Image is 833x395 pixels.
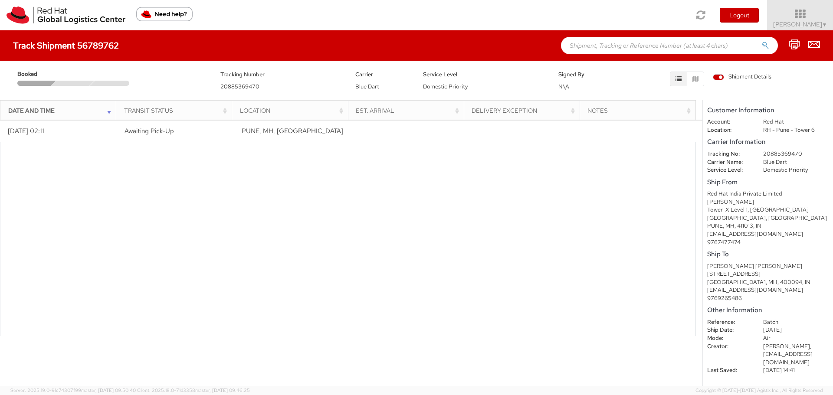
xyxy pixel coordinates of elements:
div: [PERSON_NAME] [PERSON_NAME] [707,262,829,271]
dt: Service Level: [701,166,757,174]
span: ▼ [822,21,827,28]
span: master, [DATE] 09:50:40 [81,387,136,393]
h5: Carrier [355,72,410,78]
span: Copyright © [DATE]-[DATE] Agistix Inc., All Rights Reserved [695,387,823,394]
span: Domestic Priority [423,83,468,90]
dt: Location: [701,126,757,134]
div: [GEOGRAPHIC_DATA], MH, 400094, IN [707,278,829,287]
dt: Last Saved: [701,366,757,375]
div: 9767477474 [707,238,829,247]
span: Client: 2025.18.0-71d3358 [137,387,250,393]
dt: Creator: [701,343,757,351]
span: Blue Dart [355,83,379,90]
div: Notes [587,106,693,115]
span: master, [DATE] 09:46:25 [195,387,250,393]
h5: Service Level [423,72,545,78]
div: PUNE, MH, 411013, IN [707,222,829,230]
dt: Ship Date: [701,326,757,334]
button: Logout [720,8,759,23]
h5: Customer Information [707,107,829,114]
div: 9769265486 [707,294,829,303]
span: N\A [558,83,569,90]
span: Awaiting Pick-Up [125,127,174,135]
div: [EMAIL_ADDRESS][DOMAIN_NAME] [707,230,829,238]
div: Red Hat India Private Limited [PERSON_NAME] [707,190,829,206]
dt: Reference: [701,318,757,326]
div: Location [240,106,345,115]
div: Est. Arrival [356,106,461,115]
dt: Account: [701,118,757,126]
div: Transit Status [124,106,230,115]
span: Booked [17,70,55,78]
h5: Ship To [707,251,829,258]
h5: Signed By [558,72,613,78]
h4: Track Shipment 56789762 [13,41,119,50]
span: [PERSON_NAME] [773,20,827,28]
h5: Carrier Information [707,138,829,146]
span: 20885369470 [220,83,259,90]
input: Shipment, Tracking or Reference Number (at least 4 chars) [561,37,778,54]
span: [PERSON_NAME], [763,343,811,350]
h5: Tracking Number [220,72,343,78]
label: Shipment Details [713,73,771,82]
span: PUNE, MH, IN [242,127,343,135]
dt: Mode: [701,334,757,343]
div: [EMAIL_ADDRESS][DOMAIN_NAME] [707,286,829,294]
button: Need help? [136,7,193,21]
div: [STREET_ADDRESS] [707,270,829,278]
dt: Carrier Name: [701,158,757,166]
img: rh-logistics-00dfa346123c4ec078e1.svg [7,7,125,24]
div: Date and Time [8,106,114,115]
div: Tower-X Level 1, [GEOGRAPHIC_DATA] [GEOGRAPHIC_DATA], [GEOGRAPHIC_DATA] [707,206,829,222]
dt: Tracking No: [701,150,757,158]
h5: Other Information [707,307,829,314]
div: Delivery Exception [472,106,577,115]
h5: Ship From [707,179,829,186]
span: Shipment Details [713,73,771,81]
span: Server: 2025.19.0-91c74307f99 [10,387,136,393]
